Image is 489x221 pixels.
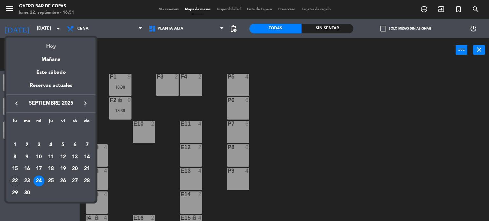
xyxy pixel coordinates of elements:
div: 19 [58,163,68,174]
span: septiembre 2025 [22,99,80,107]
td: 17 de septiembre de 2025 [33,163,45,175]
th: viernes [57,117,69,127]
div: 5 [58,140,68,150]
div: 7 [81,140,92,150]
td: 10 de septiembre de 2025 [33,151,45,163]
td: 8 de septiembre de 2025 [9,151,21,163]
button: keyboard_arrow_left [11,99,22,107]
div: 18 [46,163,56,174]
td: 15 de septiembre de 2025 [9,163,21,175]
div: 24 [33,176,44,186]
div: 22 [10,176,20,186]
td: 27 de septiembre de 2025 [69,175,81,187]
div: 4 [46,140,56,150]
div: 17 [33,163,44,174]
th: jueves [45,117,57,127]
td: 11 de septiembre de 2025 [45,151,57,163]
td: 28 de septiembre de 2025 [81,175,93,187]
td: 2 de septiembre de 2025 [21,139,33,151]
div: 3 [33,140,44,150]
div: 21 [81,163,92,174]
td: 7 de septiembre de 2025 [81,139,93,151]
td: 20 de septiembre de 2025 [69,163,81,175]
td: 24 de septiembre de 2025 [33,175,45,187]
div: 6 [69,140,80,150]
td: 22 de septiembre de 2025 [9,175,21,187]
div: 14 [81,152,92,162]
div: Este sábado [6,64,96,81]
div: 27 [69,176,80,186]
div: 16 [22,163,32,174]
div: 29 [10,188,20,198]
div: 12 [58,152,68,162]
td: 14 de septiembre de 2025 [81,151,93,163]
div: 30 [22,188,32,198]
div: 20 [69,163,80,174]
div: Mañana [6,51,96,64]
button: keyboard_arrow_right [80,99,91,107]
th: miércoles [33,117,45,127]
th: domingo [81,117,93,127]
td: 25 de septiembre de 2025 [45,175,57,187]
td: 16 de septiembre de 2025 [21,163,33,175]
th: lunes [9,117,21,127]
div: 15 [10,163,20,174]
div: 11 [46,152,56,162]
td: SEP. [9,127,93,139]
td: 3 de septiembre de 2025 [33,139,45,151]
div: 8 [10,152,20,162]
div: 28 [81,176,92,186]
div: 25 [46,176,56,186]
td: 9 de septiembre de 2025 [21,151,33,163]
i: keyboard_arrow_left [13,100,20,107]
td: 5 de septiembre de 2025 [57,139,69,151]
td: 21 de septiembre de 2025 [81,163,93,175]
td: 6 de septiembre de 2025 [69,139,81,151]
th: martes [21,117,33,127]
div: 1 [10,140,20,150]
th: sábado [69,117,81,127]
i: keyboard_arrow_right [81,100,89,107]
div: Hoy [6,38,96,51]
div: Reservas actuales [6,81,96,94]
div: 23 [22,176,32,186]
td: 26 de septiembre de 2025 [57,175,69,187]
div: 9 [22,152,32,162]
div: 13 [69,152,80,162]
td: 4 de septiembre de 2025 [45,139,57,151]
td: 30 de septiembre de 2025 [21,187,33,199]
td: 19 de septiembre de 2025 [57,163,69,175]
td: 12 de septiembre de 2025 [57,151,69,163]
div: 10 [33,152,44,162]
td: 29 de septiembre de 2025 [9,187,21,199]
div: 2 [22,140,32,150]
td: 23 de septiembre de 2025 [21,175,33,187]
td: 13 de septiembre de 2025 [69,151,81,163]
td: 18 de septiembre de 2025 [45,163,57,175]
div: 26 [58,176,68,186]
td: 1 de septiembre de 2025 [9,139,21,151]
